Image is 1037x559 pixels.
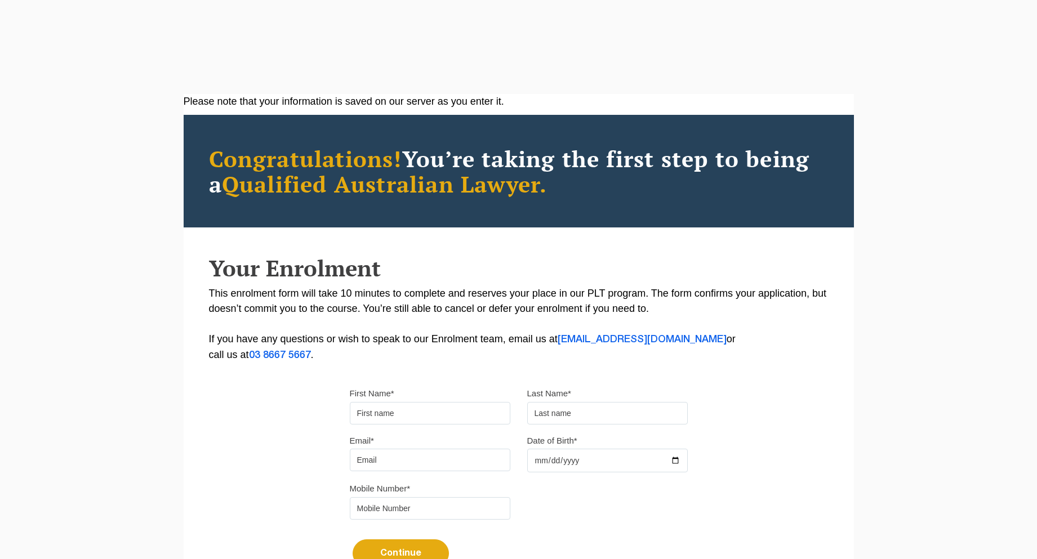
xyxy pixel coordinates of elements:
label: Mobile Number* [350,483,411,494]
div: Please note that your information is saved on our server as you enter it. [184,94,854,109]
h2: You’re taking the first step to being a [209,146,829,196]
label: Date of Birth* [527,435,577,446]
p: This enrolment form will take 10 minutes to complete and reserves your place in our PLT program. ... [209,286,829,363]
input: First name [350,402,510,424]
a: 03 8667 5667 [249,351,311,360]
input: Mobile Number [350,497,510,520]
input: Email [350,449,510,471]
label: First Name* [350,388,394,399]
label: Email* [350,435,374,446]
label: Last Name* [527,388,571,399]
h2: Your Enrolment [209,256,829,280]
input: Last name [527,402,688,424]
a: [EMAIL_ADDRESS][DOMAIN_NAME] [558,335,727,344]
span: Qualified Australian Lawyer. [222,169,548,199]
span: Congratulations! [209,144,402,173]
